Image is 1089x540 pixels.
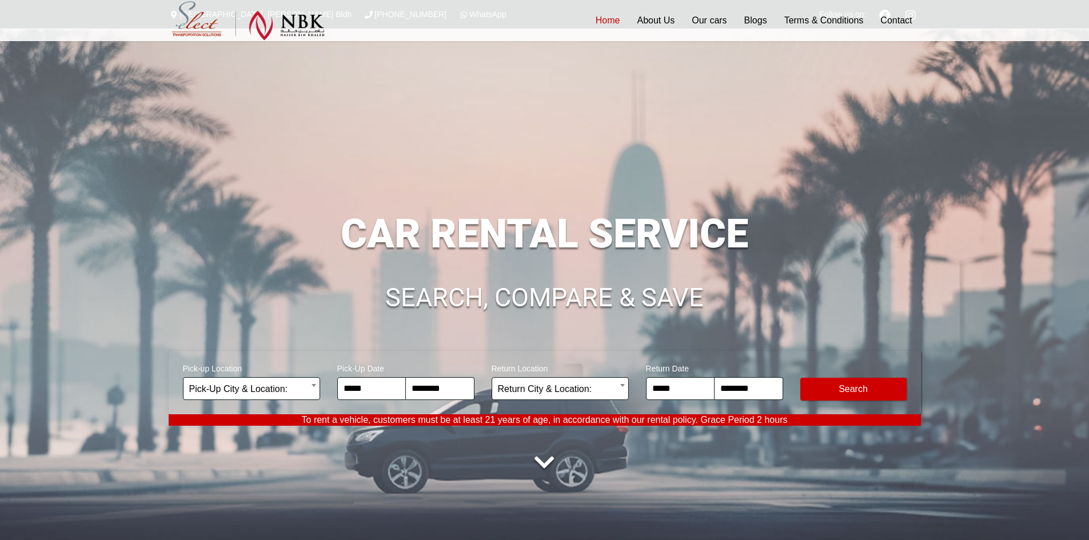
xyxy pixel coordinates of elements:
[800,378,907,401] button: Modify Search
[171,1,325,41] img: Select Rent a Car
[169,214,921,254] h1: CAR RENTAL SERVICE
[492,357,629,377] span: Return Location
[646,357,783,377] span: Return Date
[492,377,629,400] span: Return City & Location:
[183,357,320,377] span: Pick-up Location
[337,357,474,377] span: Pick-Up Date
[169,285,921,311] h1: SEARCH, COMPARE & SAVE
[189,378,314,401] span: Pick-Up City & Location:
[498,378,623,401] span: Return City & Location:
[183,377,320,400] span: Pick-Up City & Location:
[169,414,921,426] p: To rent a vehicle, customers must be at least 21 years of age, in accordance with our rental poli...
